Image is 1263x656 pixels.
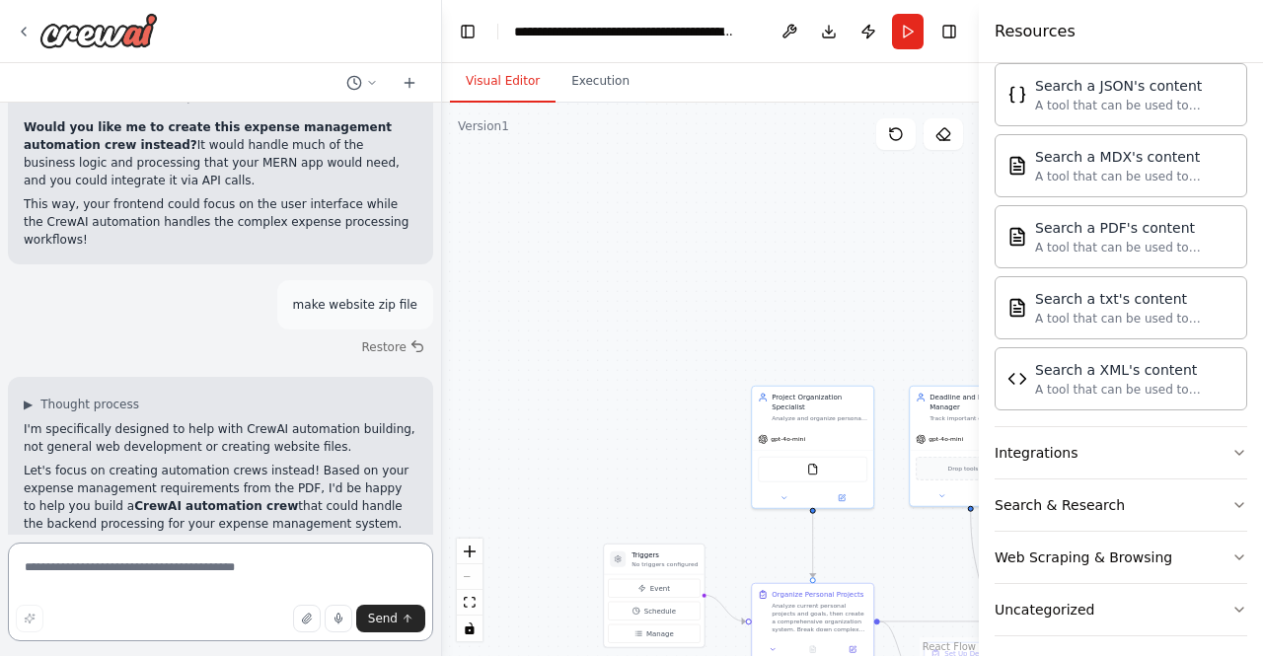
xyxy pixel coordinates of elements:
button: Open in side panel [836,643,869,655]
div: Search a JSON's content [1035,76,1234,96]
p: I'm specifically designed to help with CrewAI automation building, not general web development or... [24,420,417,456]
img: Pdfsearchtool [1007,227,1027,247]
img: Txtsearchtool [1007,298,1027,318]
strong: Would you like me to create this expense management automation crew instead? [24,120,392,152]
button: Execution [556,61,645,103]
span: Manage [646,628,674,638]
button: ▶Thought process [24,397,139,412]
button: Click to speak your automation idea [325,605,352,632]
button: No output available [792,643,834,655]
span: Schedule [644,606,676,616]
a: React Flow attribution [923,641,976,652]
div: Integrations [995,443,1077,463]
button: Manage [608,624,700,643]
p: Let's focus on creating automation crews instead! Based on your expense management requirements f... [24,462,417,533]
div: TriggersNo triggers configuredEventScheduleManage [603,544,705,648]
button: Search & Research [995,479,1247,531]
span: Send [368,611,398,626]
button: Schedule [608,602,700,620]
button: Hide left sidebar [454,18,482,45]
img: Logo [39,13,158,48]
button: Open in side panel [814,492,870,504]
button: Web Scraping & Browsing [995,532,1247,583]
nav: breadcrumb [514,22,736,41]
div: Track important deadlines, create reminder systems, and ensure timely completion of tasks by moni... [929,414,1025,422]
img: FileReadTool [807,464,819,475]
div: Search a XML's content [1035,360,1234,380]
div: A tool that can be used to semantic search a query from a JSON's content. [1035,98,1234,113]
div: Project Organization Specialist [772,393,867,412]
div: A tool that can be used to semantic search a query from a XML's content. [1035,382,1234,398]
div: Organize Personal Projects [772,590,863,600]
div: A tool that can be used to semantic search a query from a PDF's content. [1035,240,1234,255]
button: Switch to previous chat [338,71,386,95]
p: It would handle much of the business logic and processing that your MERN app would need, and you ... [24,118,417,189]
button: Start a new chat [394,71,425,95]
button: Send [356,605,425,632]
div: Analyze current personal projects and goals, then create a comprehensive organization system. Bre... [772,602,867,633]
button: toggle interactivity [457,616,483,641]
button: Restore [353,333,433,361]
span: Thought process [40,397,139,412]
p: make website zip file [293,296,417,314]
img: Xmlsearchtool [1007,369,1027,389]
button: Upload files [293,605,321,632]
h4: Resources [995,20,1076,43]
span: ▶ [24,397,33,412]
button: Event [608,579,700,598]
div: Analyze and organize personal projects by categorizing them, identifying priorities, breaking dow... [772,414,867,422]
div: A tool that can be used to semantic search a query from a txt's content. [1035,311,1234,327]
button: fit view [457,590,483,616]
button: Integrations [995,427,1247,478]
div: Version 1 [458,118,509,134]
div: A tool that can be used to semantic search a query from a MDX's content. [1035,169,1234,184]
img: Jsonsearchtool [1007,85,1027,105]
g: Edge from triggers to 1ca5cbb5-4b71-41d2-a37d-4e40e0b875c6 [704,590,746,626]
div: Search a PDF's content [1035,218,1234,238]
span: Drop tools here [948,464,994,474]
button: zoom in [457,539,483,564]
div: Search & Research [995,495,1125,515]
div: Web Scraping & Browsing [995,547,1172,567]
g: Edge from d43a03af-da70-40d2-9ec0-37e442f497f5 to 1ca5cbb5-4b71-41d2-a37d-4e40e0b875c6 [808,503,818,577]
div: Deadline and Reminder ManagerTrack important deadlines, create reminder systems, and ensure timel... [909,386,1032,507]
div: React Flow controls [457,539,483,641]
button: Hide right sidebar [935,18,963,45]
div: Search a MDX's content [1035,147,1234,167]
p: No triggers configured [631,560,698,568]
div: Deadline and Reminder Manager [929,393,1025,412]
button: Uncategorized [995,584,1247,635]
button: Improve this prompt [16,605,43,632]
span: gpt-4o-mini [929,435,963,443]
button: Visual Editor [450,61,556,103]
span: Event [650,583,670,593]
span: gpt-4o-mini [771,435,805,443]
div: Uncategorized [995,600,1094,620]
div: Project Organization SpecialistAnalyze and organize personal projects by categorizing them, ident... [751,386,874,509]
p: This way, your frontend could focus on the user interface while the CrewAI automation handles the... [24,195,417,249]
h3: Triggers [631,550,698,560]
strong: CrewAI automation crew [134,499,298,513]
img: Mdxsearchtool [1007,156,1027,176]
div: Search a txt's content [1035,289,1234,309]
